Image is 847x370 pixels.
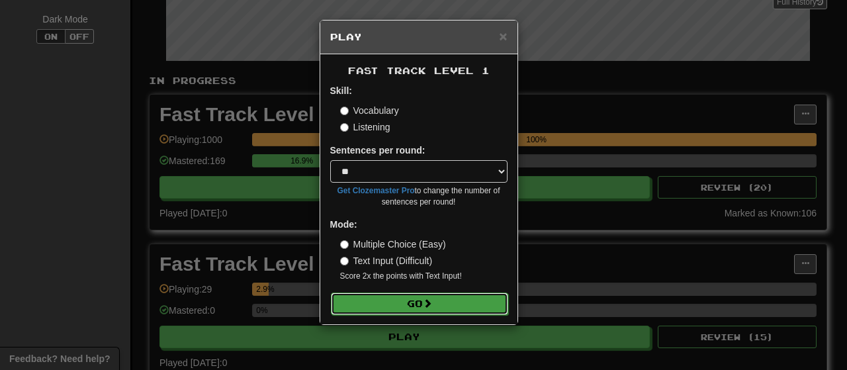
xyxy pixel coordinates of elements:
a: Get Clozemaster Pro [337,186,415,195]
small: to change the number of sentences per round! [330,185,508,208]
input: Text Input (Difficult) [340,257,349,265]
input: Multiple Choice (Easy) [340,240,349,249]
span: × [499,28,507,44]
button: Go [331,293,508,315]
label: Sentences per round: [330,144,425,157]
label: Vocabulary [340,104,399,117]
input: Listening [340,123,349,132]
button: Close [499,29,507,43]
label: Multiple Choice (Easy) [340,238,446,251]
small: Score 2x the points with Text Input ! [340,271,508,282]
input: Vocabulary [340,107,349,115]
label: Listening [340,120,390,134]
label: Text Input (Difficult) [340,254,433,267]
h5: Play [330,30,508,44]
span: Fast Track Level 1 [348,65,490,76]
strong: Mode: [330,219,357,230]
strong: Skill: [330,85,352,96]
